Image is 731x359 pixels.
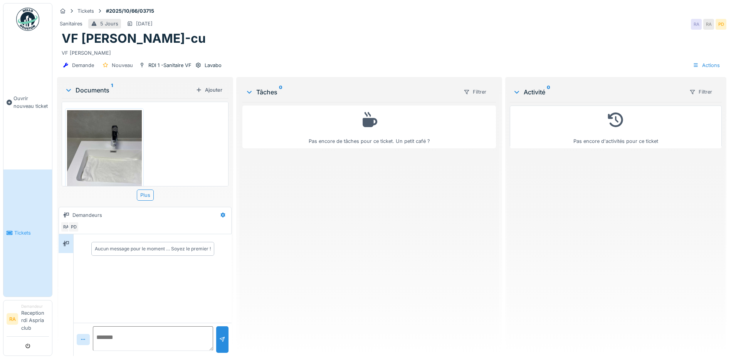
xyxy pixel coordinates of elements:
[62,46,722,57] div: VF [PERSON_NAME]
[72,211,102,219] div: Demandeurs
[67,110,142,210] img: hnozi20vsy1r95ihppupddtochvt
[279,87,282,97] sup: 0
[60,221,71,232] div: RA
[21,304,49,309] div: Demandeur
[16,8,39,31] img: Badge_color-CXgf-gQk.svg
[3,169,52,297] a: Tickets
[13,95,49,109] span: Ouvrir nouveau ticket
[460,86,490,97] div: Filtrer
[247,109,491,145] div: Pas encore de tâches pour ce ticket. Un petit café ?
[100,20,118,27] div: 5 Jours
[68,221,79,232] div: PD
[136,20,153,27] div: [DATE]
[77,7,94,15] div: Tickets
[686,86,716,97] div: Filtrer
[716,19,726,30] div: PD
[21,304,49,335] li: Reception rdi Aspria club
[137,190,154,201] div: Plus
[60,20,82,27] div: Sanitaires
[7,304,49,337] a: RA DemandeurReception rdi Aspria club
[7,313,18,325] li: RA
[703,19,714,30] div: RA
[689,60,723,71] div: Actions
[547,87,550,97] sup: 0
[72,62,94,69] div: Demande
[245,87,457,97] div: Tâches
[3,35,52,169] a: Ouvrir nouveau ticket
[193,85,225,95] div: Ajouter
[62,31,206,46] h1: VF [PERSON_NAME]-cu
[205,62,222,69] div: Lavabo
[95,245,211,252] div: Aucun message pour le moment … Soyez le premier !
[513,87,683,97] div: Activité
[148,62,192,69] div: RDI 1 -Sanitaire VF
[515,109,717,145] div: Pas encore d'activités pour ce ticket
[14,229,49,237] span: Tickets
[65,86,193,95] div: Documents
[103,7,157,15] strong: #2025/10/66/03715
[112,62,133,69] div: Nouveau
[111,86,113,95] sup: 1
[691,19,702,30] div: RA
